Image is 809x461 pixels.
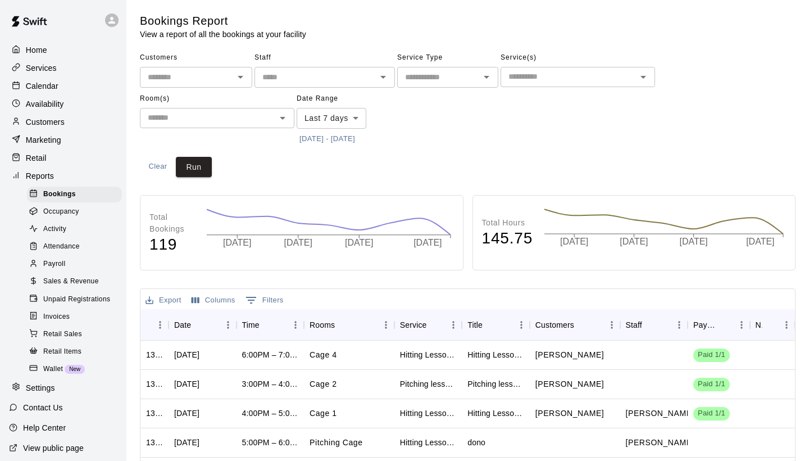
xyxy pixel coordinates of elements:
[9,78,117,94] div: Calendar
[26,80,58,92] p: Calendar
[140,90,294,108] span: Room(s)
[9,114,117,130] div: Customers
[43,311,70,323] span: Invoices
[375,69,391,85] button: Open
[535,378,604,390] p: Jett Donaldson
[26,134,61,146] p: Marketing
[174,408,199,419] div: Tue, Aug 19, 2025
[27,361,122,377] div: WalletNew
[750,309,795,341] div: Notes
[43,259,65,270] span: Payroll
[26,382,55,394] p: Settings
[9,60,117,76] a: Services
[513,317,530,333] button: Menu
[65,366,85,372] span: New
[693,379,730,390] span: Paid 1/1
[560,237,588,246] tspan: [DATE]
[310,408,337,419] p: Cage 1
[254,49,395,67] span: Staff
[378,317,394,333] button: Menu
[693,309,717,341] div: Payment
[445,317,462,333] button: Menu
[27,239,122,255] div: Attendance
[43,346,81,358] span: Retail Items
[310,378,337,390] p: Cage 2
[146,408,163,419] div: 1325624
[574,317,590,333] button: Sort
[778,317,795,333] button: Menu
[603,317,620,333] button: Menu
[26,170,54,182] p: Reports
[626,309,642,341] div: Staff
[620,309,688,341] div: Staff
[27,344,122,360] div: Retail Items
[467,437,485,448] div: dono
[149,235,195,255] h4: 119
[345,238,373,247] tspan: [DATE]
[535,309,574,341] div: Customers
[397,49,498,67] span: Service Type
[27,291,126,308] a: Unpaid Registrations
[242,408,299,419] div: 4:00PM – 5:00PM
[233,69,248,85] button: Open
[467,349,524,360] div: Hitting Lesson 1 hr
[413,238,442,247] tspan: [DATE]
[9,168,117,184] a: Reports
[9,379,117,396] a: Settings
[400,437,457,448] div: Hitting Lesson 1 hr
[297,130,358,148] button: [DATE] - [DATE]
[400,378,457,390] div: Pitching lesson 1 hour
[27,327,122,342] div: Retail Sales
[27,292,122,308] div: Unpaid Registrations
[43,206,79,218] span: Occupancy
[535,408,604,419] p: Crystal Zibbel
[27,203,126,220] a: Occupancy
[482,229,533,248] h4: 145.75
[146,437,163,448] div: 1325300
[501,49,655,67] span: Service(s)
[9,42,117,58] div: Home
[756,309,762,341] div: Notes
[746,237,774,246] tspan: [DATE]
[530,309,620,341] div: Customers
[146,349,163,360] div: 1327500
[26,62,57,74] p: Services
[9,96,117,112] a: Availability
[620,237,648,246] tspan: [DATE]
[26,44,47,56] p: Home
[284,238,312,247] tspan: [DATE]
[140,49,252,67] span: Customers
[140,157,176,178] button: Clear
[479,69,494,85] button: Open
[43,189,76,200] span: Bookings
[9,150,117,166] div: Retail
[297,90,395,108] span: Date Range
[43,329,82,340] span: Retail Sales
[27,308,126,326] a: Invoices
[140,29,306,40] p: View a report of all the bookings at your facility
[671,317,688,333] button: Menu
[635,69,651,85] button: Open
[27,274,122,290] div: Sales & Revenue
[242,349,299,360] div: 6:00PM – 7:00PM
[26,116,65,128] p: Customers
[9,132,117,148] a: Marketing
[43,276,99,287] span: Sales & Revenue
[23,442,84,454] p: View public page
[394,309,462,341] div: Service
[140,309,169,341] div: ID
[310,437,362,449] p: Pitching Cage
[27,326,126,343] a: Retail Sales
[191,317,207,333] button: Sort
[220,317,237,333] button: Menu
[27,221,126,238] a: Activity
[335,317,351,333] button: Sort
[400,349,457,360] div: Hitting Lesson 1 hr
[23,402,63,413] p: Contact Us
[43,364,63,375] span: Wallet
[535,349,604,361] p: Nicholas Novello
[27,186,126,203] a: Bookings
[642,317,658,333] button: Sort
[467,378,524,390] div: Pitching lesson 1 hour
